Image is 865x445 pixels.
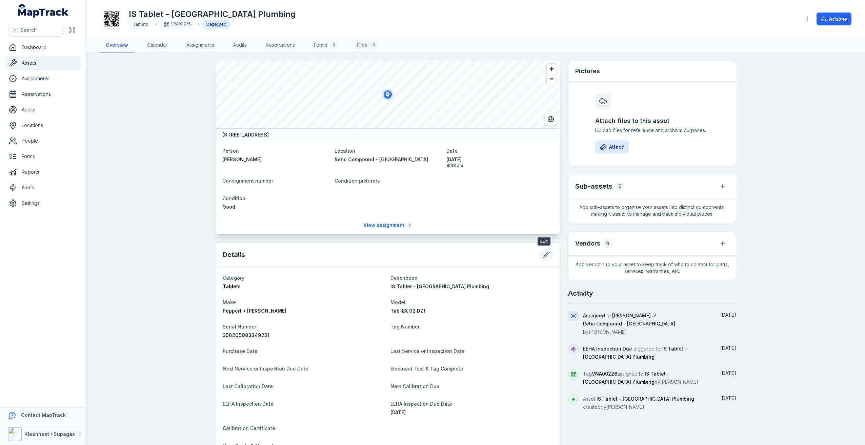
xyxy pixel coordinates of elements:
[5,196,81,210] a: Settings
[446,156,553,168] time: 13/06/2025, 9:48:25 am
[390,299,405,305] span: Model
[8,24,63,37] button: Search
[160,20,195,29] div: VNA00226
[390,348,465,354] span: Last Service or Inspection Date
[223,401,274,407] span: EEHA Inspection Date
[390,308,425,314] span: Tab-EX 02 DZ1
[359,219,417,232] a: View assignment
[575,239,600,248] h3: Vendors
[603,239,612,248] div: 0
[330,41,338,49] div: 0
[335,178,380,184] span: Condition picture/s
[222,156,329,163] a: [PERSON_NAME]
[595,127,709,134] span: Upload files for reference and archival purposes.
[228,38,252,52] a: Audits
[223,324,256,330] span: Serial Number
[216,61,560,128] canvas: Map
[595,141,629,153] button: Attach
[5,72,81,85] a: Assignments
[5,134,81,148] a: People
[720,370,736,376] time: 13/06/2025, 9:44:48 am
[583,345,632,352] a: EEHA Inspection Due
[547,64,557,74] button: Zoom in
[223,383,273,389] span: Last Calibration Date
[597,396,694,402] span: IS Tablet - [GEOGRAPHIC_DATA] Plumbing
[5,56,81,70] a: Assets
[5,119,81,132] a: Locations
[720,345,736,351] time: 13/06/2025, 9:45:00 am
[308,38,343,52] a: Forms0
[370,41,378,49] div: 0
[390,366,463,372] span: Electrical Test & Tag Complete
[720,395,736,401] span: [DATE]
[223,332,269,338] span: 358205083349251
[390,324,420,330] span: Tag Number
[595,116,709,126] h3: Attach files to this asset
[568,198,736,223] span: Add sub-assets to organise your assets into distinct components, making it easier to manage and t...
[575,66,600,76] h3: Pictures
[583,313,675,335] span: to at by [PERSON_NAME]
[390,283,489,289] span: IS Tablet - [GEOGRAPHIC_DATA] Plumbing
[222,204,235,210] span: Good
[583,396,694,410] span: Asset created by [PERSON_NAME]
[390,409,406,415] time: 01/01/2025, 12:00:00 am
[615,182,625,191] div: 0
[21,412,66,418] strong: Contact MapTrack
[335,156,441,163] a: Retic Compound - [GEOGRAPHIC_DATA]
[21,27,37,34] span: Search
[223,283,241,289] span: Tablets
[390,409,406,415] span: [DATE]
[547,74,557,84] button: Zoom out
[222,148,239,154] span: Person
[390,275,418,281] span: Description
[223,366,308,372] span: Next Service or Inspection Due Date
[544,113,557,126] button: Switch to Satellite View
[142,38,173,52] a: Calendar
[222,195,245,201] span: Condition
[223,275,244,281] span: Category
[223,425,275,431] span: Calibration Certificate
[390,383,440,389] span: Next Calibration Due
[568,256,736,280] span: Add vendors to your asset to keep track of who to contact for parts, services, warranties, etc.
[817,13,851,25] button: Actions
[720,345,736,351] span: [DATE]
[538,237,550,246] span: Edit
[583,371,698,385] span: Tag assigned to by [PERSON_NAME]
[133,22,148,27] span: Tablets
[223,308,286,314] span: Pepperl + [PERSON_NAME]
[720,312,736,318] span: [DATE]
[5,87,81,101] a: Reservations
[583,346,687,360] span: triggered for
[5,103,81,116] a: Audits
[575,182,612,191] h2: Sub-assets
[18,4,69,18] a: MapTrack
[223,299,236,305] span: Make
[223,348,258,354] span: Purchase Date
[222,178,273,184] span: Consignment number
[202,20,230,29] div: Deployed
[390,401,452,407] span: EEHA Inspection Due Date
[720,370,736,376] span: [DATE]
[5,181,81,194] a: Alerts
[335,156,428,162] span: Retic Compound - [GEOGRAPHIC_DATA]
[222,131,269,138] strong: [STREET_ADDRESS]
[129,9,296,20] h1: IS Tablet - [GEOGRAPHIC_DATA] Plumbing
[223,250,245,259] h2: Details
[592,371,617,377] span: VNA00226
[5,41,81,54] a: Dashboard
[100,38,134,52] a: Overview
[568,289,593,298] h2: Activity
[583,320,675,327] a: Retic Compound - [GEOGRAPHIC_DATA]
[446,163,553,168] span: 9:48 am
[446,156,553,163] span: [DATE]
[5,150,81,163] a: Forms
[583,312,605,319] a: Assigned
[720,312,736,318] time: 13/06/2025, 9:48:25 am
[720,395,736,401] time: 13/06/2025, 9:44:31 am
[181,38,220,52] a: Assignments
[5,165,81,179] a: Reports
[612,312,651,319] a: [PERSON_NAME]
[446,148,458,154] span: Date
[260,38,300,52] a: Reservations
